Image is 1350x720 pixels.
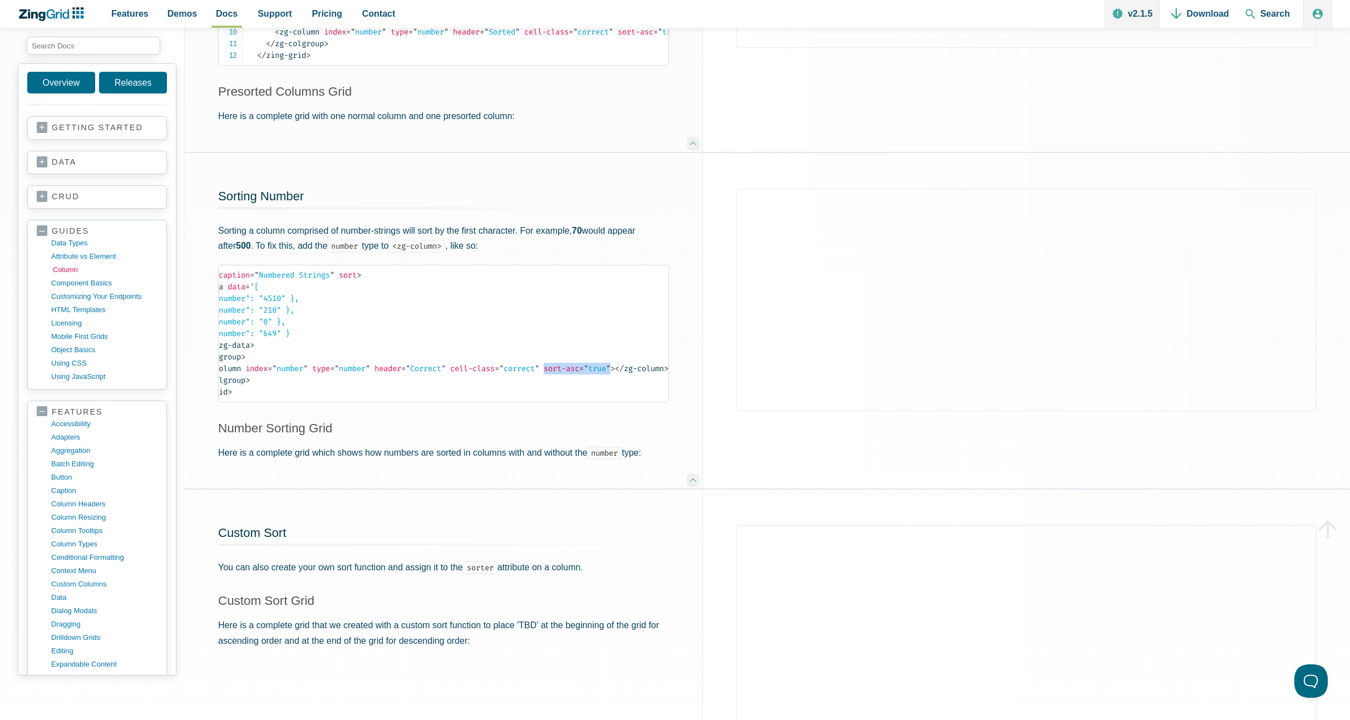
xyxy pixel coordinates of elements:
span: Support [258,6,292,21]
span: " [330,270,334,280]
p: Here is a complete grid which shows how numbers are sorted in columns with and without the type: [218,445,669,460]
a: Sorting Number [218,189,304,203]
span: " [658,27,662,37]
span: number [330,364,370,373]
span: = [579,364,584,373]
a: data types [51,236,157,250]
span: " [334,364,339,373]
iframe: Demo loaded in iFrame [736,189,1317,411]
a: crud [37,191,157,203]
span: Contact [362,6,396,21]
span: cell-class [450,364,495,373]
span: number [268,364,308,373]
span: caption [219,270,250,280]
span: sort-asc [618,27,653,37]
span: " [584,364,588,373]
span: Features [111,6,149,21]
span: Numbered Strings [250,270,334,280]
span: zg-column [196,364,241,373]
span: = [480,27,484,37]
strong: 70 [572,226,582,235]
span: Pricing [312,6,342,21]
span: " [413,27,417,37]
a: mobile first grids [51,330,157,343]
span: " [535,364,539,373]
a: expandable content [51,658,157,671]
a: editing [51,644,157,658]
a: using JavaScript [51,370,157,383]
a: component basics [51,277,157,290]
span: > [306,51,311,60]
code: <zg-column> [388,240,445,253]
span: " [573,27,578,37]
span: correct [495,364,539,373]
span: ' [250,282,254,292]
a: drilldown grids [51,631,157,644]
span: zg-column [615,364,664,373]
a: conditional formatting [51,551,157,564]
span: correct [569,27,613,37]
span: true [653,27,684,37]
span: > [245,376,250,385]
span: type [312,364,330,373]
span: zg-data [210,341,250,350]
span: Number Sorting Grid [218,421,332,435]
span: = [653,27,658,37]
span: " [606,364,610,373]
span: number [346,27,386,37]
a: dragging [51,618,157,631]
span: " [382,27,386,37]
a: column tooltips [51,524,157,537]
a: context menu [51,564,157,578]
a: Releases [99,72,167,93]
a: data [51,591,157,604]
a: licensing [51,317,157,330]
a: data [37,157,157,168]
span: = [245,282,250,292]
a: adapters [51,431,157,444]
span: " [515,27,520,37]
span: = [330,364,334,373]
code: number [587,447,622,460]
a: Custom Sort Grid [218,594,314,608]
span: Docs [216,6,238,21]
span: header [453,27,480,37]
span: " [351,27,355,37]
span: Correct [401,364,446,373]
span: true [579,364,610,373]
span: " [272,364,277,373]
span: = [495,364,499,373]
a: getting started [37,122,157,134]
span: sort-asc [544,364,579,373]
a: Overview [27,72,95,93]
span: cell-class [524,27,569,37]
a: Custom Sort [218,526,286,540]
span: Sorted [480,27,520,37]
p: Here is a complete grid with one normal column and one presorted column: [218,109,669,124]
span: number [408,27,449,37]
span: > [664,364,668,373]
span: zing-grid [257,51,306,60]
a: object basics [51,343,157,357]
span: > [228,387,232,397]
span: > [250,341,254,350]
a: exporting data [51,671,157,684]
a: Presorted Columns Grid [218,85,352,98]
span: = [250,270,254,280]
a: column [53,263,159,277]
span: Demos [167,6,197,21]
span: " [499,364,504,373]
span: " [441,364,446,373]
a: column headers [51,497,157,511]
span: " [303,364,308,373]
span: = [408,27,413,37]
span: = [346,27,351,37]
a: Attribute vs Element [51,250,157,263]
span: header [375,364,401,373]
span: </ [266,39,275,48]
span: type [391,27,408,37]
